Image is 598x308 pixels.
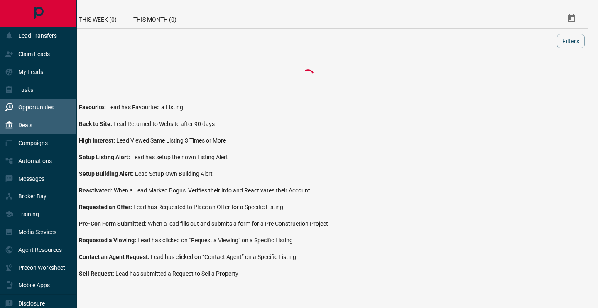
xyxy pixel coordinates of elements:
[125,8,185,28] div: This Month (0)
[79,254,151,260] span: Contact an Agent Request
[79,204,133,210] span: Requested an Offer
[115,270,238,277] span: Lead has submitted a Request to Sell a Property
[135,170,213,177] span: Lead Setup Own Building Alert
[79,104,107,111] span: Favourite
[116,137,226,144] span: Lead Viewed Same Listing 3 Times or More
[148,220,328,227] span: When a lead fills out and submits a form for a Pre Construction Project
[131,154,228,160] span: Lead has setup their own Listing Alert
[151,254,296,260] span: Lead has clicked on “Contact Agent” on a Specific Listing
[137,237,293,244] span: Lead has clicked on “Request a Viewing” on a Specific Listing
[79,187,114,194] span: Reactivated
[267,67,350,84] div: Loading
[79,170,135,177] span: Setup Building Alert
[114,187,310,194] span: When a Lead Marked Bogus, Verifies their Info and Reactivates their Account
[71,8,125,28] div: This Week (0)
[113,121,215,127] span: Lead Returned to Website after 90 days
[79,220,148,227] span: Pre-Con Form Submitted
[79,270,115,277] span: Sell Request
[561,8,581,28] button: Select Date Range
[107,104,183,111] span: Lead has Favourited a Listing
[79,137,116,144] span: High Interest
[79,121,113,127] span: Back to Site
[133,204,283,210] span: Lead has Requested to Place an Offer for a Specific Listing
[79,237,137,244] span: Requested a Viewing
[79,154,131,160] span: Setup Listing Alert
[557,34,585,48] button: Filters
